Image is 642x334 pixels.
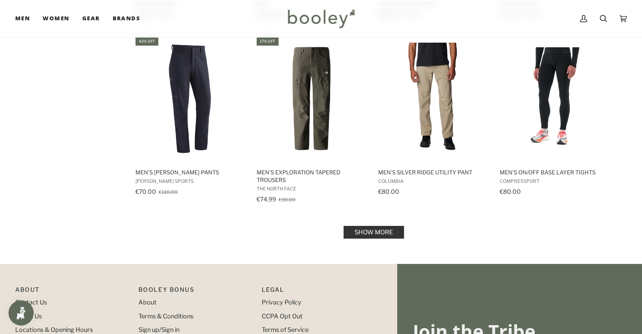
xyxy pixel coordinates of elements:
a: Men's Exploration Tapered Trousers [255,35,367,206]
p: Pipeline_Footer Main [15,285,130,298]
span: €70.00 [135,188,156,195]
span: Men's Exploration Tapered Trousers [257,168,366,184]
a: Locations & Opening Hours [15,326,93,334]
span: [PERSON_NAME] Sports [135,178,245,184]
span: €90.00 [279,197,295,203]
a: Men's On/Off Base Layer Tights [498,35,610,206]
a: Men's Herrmann Pants [134,35,246,206]
a: About [138,299,157,306]
div: 42% off [135,37,158,46]
span: €80.00 [378,188,399,195]
span: Gear [82,14,100,23]
a: Contact Us [15,299,47,306]
span: Men's [PERSON_NAME] Pants [135,168,245,176]
img: Maier Sports Men's Herrmann Pants Night Sky - Booley Galway [134,43,246,155]
a: Sign up/Sign in [138,326,179,334]
span: The North Face [257,186,366,192]
span: COMPRESSPORT [499,178,609,184]
a: Privacy Policy [262,299,301,306]
span: Columbia [378,178,488,184]
p: Pipeline_Footer Sub [262,285,377,298]
div: Pagination [135,228,612,236]
span: €120.00 [159,189,178,195]
img: Columbia Men's Silver Ridge Utility Pant Tusk - Booley Galway [377,43,489,155]
span: Men's On/Off Base Layer Tights [499,168,609,176]
iframe: Button to open loyalty program pop-up [8,300,34,326]
span: Men's Silver Ridge Utility Pant [378,168,488,176]
span: Brands [112,14,140,23]
a: Show more [344,226,404,239]
span: Men [15,14,30,23]
img: Booley [284,6,358,31]
p: Booley Bonus [138,285,253,298]
a: Terms of Service [262,326,309,334]
img: COMPRESSPORT Men's On/Off Base Layer Tights Black - Booley Galway [498,43,610,155]
a: Men's Silver Ridge Utility Pant [377,35,489,206]
a: Terms & Conditions [138,312,193,320]
span: €74.99 [257,196,276,203]
a: CCPA Opt Out [262,312,303,320]
img: The North Face Men's Exploration Regular Tapered Trousers New Taupe Green - Booley Galway [255,43,367,155]
span: €80.00 [499,188,520,195]
div: 17% off [257,37,279,46]
span: Women [43,14,69,23]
